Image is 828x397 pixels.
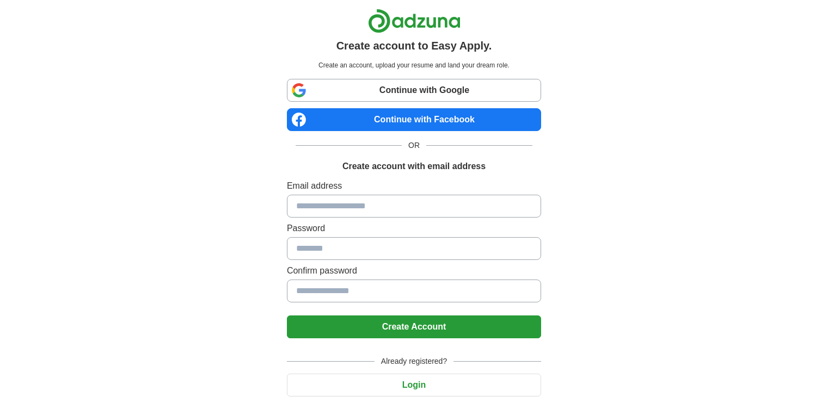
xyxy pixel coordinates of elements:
label: Password [287,222,541,235]
span: OR [402,140,426,151]
p: Create an account, upload your resume and land your dream role. [289,60,539,70]
button: Create Account [287,315,541,338]
img: Adzuna logo [368,9,461,33]
h1: Create account to Easy Apply. [336,38,492,54]
a: Continue with Google [287,79,541,102]
h1: Create account with email address [342,160,486,173]
button: Login [287,374,541,396]
label: Confirm password [287,264,541,277]
a: Login [287,380,541,389]
label: Email address [287,179,541,193]
a: Continue with Facebook [287,108,541,131]
span: Already registered? [375,356,453,367]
